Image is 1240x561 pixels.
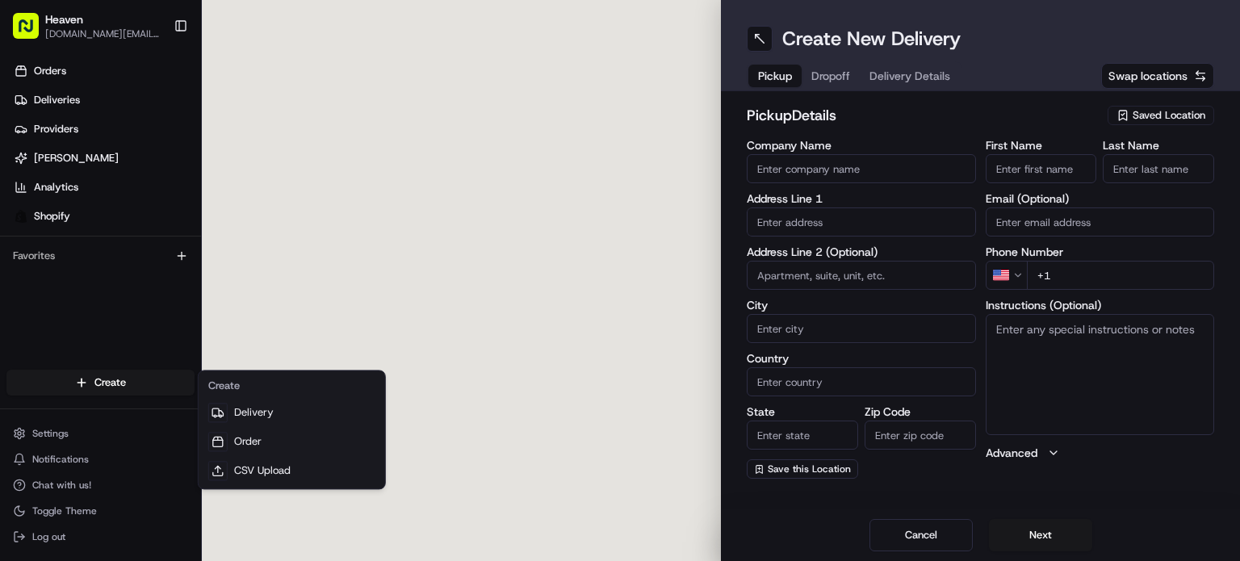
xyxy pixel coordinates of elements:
span: Knowledge Base [32,360,124,376]
input: Enter state [747,421,858,450]
input: Enter last name [1103,154,1214,183]
label: Email (Optional) [986,193,1215,204]
input: Enter zip code [865,421,976,450]
label: Last Name [1103,140,1214,151]
span: Wisdom [PERSON_NAME] [50,293,172,306]
div: We're available if you need us! [73,170,222,182]
button: Create [6,370,195,396]
p: Welcome 👋 [16,64,294,90]
label: Address Line 2 (Optional) [747,246,976,257]
span: • [175,293,181,306]
label: Zip Code [865,406,976,417]
button: Zoom out [681,509,713,542]
span: Dropoff [811,68,850,84]
span: Orders [34,64,66,78]
span: [PERSON_NAME] [50,249,131,262]
span: Saved Location [1133,108,1205,123]
img: 8016278978528_b943e370aa5ada12b00a_72.png [34,153,63,182]
a: 📗Knowledge Base [10,354,130,383]
button: Next [989,519,1092,551]
label: Address Line 1 [747,193,976,204]
button: Save this Location [747,459,858,479]
span: Swap locations [1108,68,1188,84]
h1: Create New Delivery [782,26,961,52]
span: Map data ©2025 Google [522,551,610,559]
button: Swap locations [1101,63,1214,89]
button: Cancel [869,519,973,551]
a: Providers [6,116,201,142]
img: Shopify logo [15,210,27,223]
a: 💻API Documentation [130,354,266,383]
span: Delivery Details [869,68,950,84]
span: Log out [32,530,65,543]
button: Advanced [986,445,1215,461]
span: 10 авг. [143,249,178,262]
button: Chat with us! [6,474,195,496]
button: Log out [6,525,195,548]
button: Notifications [6,448,195,471]
input: Enter email address [986,207,1215,237]
span: Notifications [32,453,89,466]
span: Shopify [34,209,70,224]
a: Analytics [6,174,201,200]
label: Country [747,353,976,364]
img: 1736555255976-a54dd68f-1ca7-489b-9aae-adbdc363a1c4 [32,294,45,307]
div: 📗 [16,362,29,375]
input: Enter phone number [1027,261,1215,290]
a: Shopify [6,203,201,229]
span: Chat with us! [32,479,91,492]
label: First Name [986,140,1097,151]
a: [PERSON_NAME] [6,145,201,171]
img: Wisdom Oko [16,278,42,309]
span: Save this Location [768,463,851,475]
a: Orders [6,58,201,84]
button: Map camera controls [681,418,713,450]
span: 26 июн. [184,293,224,306]
input: Enter city [747,314,976,343]
span: Create [94,375,126,390]
button: Heaven[DOMAIN_NAME][EMAIL_ADDRESS][DOMAIN_NAME] [6,6,167,45]
img: 1736555255976-a54dd68f-1ca7-489b-9aae-adbdc363a1c4 [16,153,45,182]
label: Advanced [986,445,1037,461]
button: Start new chat [274,158,294,178]
input: Clear [42,103,266,120]
a: Terms [619,551,642,559]
label: Instructions (Optional) [986,299,1215,311]
button: Toggle Theme [6,500,195,522]
label: Company Name [747,140,976,151]
button: [DOMAIN_NAME][EMAIL_ADDRESS][DOMAIN_NAME] [45,27,161,40]
button: Saved Location [1108,104,1214,127]
label: Phone Number [986,246,1215,257]
div: Start new chat [73,153,265,170]
img: 1736555255976-a54dd68f-1ca7-489b-9aae-adbdc363a1c4 [32,250,45,263]
a: Deliveries [6,87,201,113]
button: Zoom in [681,476,713,509]
span: Deliveries [34,93,80,107]
span: Providers [34,122,78,136]
button: Settings [6,422,195,445]
label: City [747,299,976,311]
span: [PERSON_NAME] [34,151,119,165]
span: Analytics [34,180,78,195]
span: API Documentation [153,360,259,376]
a: Open this area in Google Maps (opens a new window) [206,540,259,561]
button: Keyboard shortcuts [442,550,512,561]
input: Enter address [747,207,976,237]
img: Nash [16,15,48,48]
div: 💻 [136,362,149,375]
input: Apartment, suite, unit, etc. [747,261,976,290]
div: Past conversations [16,209,103,222]
a: Report a map error [651,551,716,559]
input: Enter first name [986,154,1097,183]
button: See all [250,206,294,225]
h2: pickup Details [747,104,1098,127]
span: Pickup [758,68,792,84]
input: Enter company name [747,154,976,183]
label: State [747,406,858,417]
input: Enter country [747,367,976,396]
span: Heaven [45,11,83,27]
img: Brigitte Vinadas [16,234,42,260]
div: Favorites [6,243,195,269]
img: Google [206,540,259,561]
